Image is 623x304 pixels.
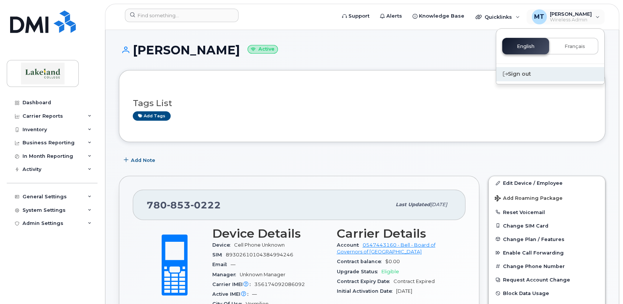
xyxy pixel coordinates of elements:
[252,291,257,297] span: —
[119,153,162,167] button: Add Note
[234,242,285,248] span: Cell Phone Unknown
[337,227,452,240] h3: Carrier Details
[564,43,585,49] span: Français
[489,246,605,259] button: Enable Call Forwarding
[489,273,605,286] button: Request Account Change
[385,259,400,264] span: $0.00
[212,291,252,297] span: Active IMEI
[430,202,447,207] span: [DATE]
[191,199,221,211] span: 0222
[396,202,430,207] span: Last updated
[119,43,605,57] h1: [PERSON_NAME]
[133,99,591,108] h3: Tags List
[503,250,564,256] span: Enable Call Forwarding
[337,259,385,264] span: Contract balance
[489,286,605,300] button: Block Data Usage
[212,282,254,287] span: Carrier IMEI
[212,252,226,258] span: SIM
[489,232,605,246] button: Change Plan / Features
[254,282,305,287] span: 356174092086092
[489,205,605,219] button: Reset Voicemail
[396,288,412,294] span: [DATE]
[337,269,381,274] span: Upgrade Status
[489,176,605,190] a: Edit Device / Employee
[381,269,399,274] span: Eligible
[337,242,363,248] span: Account
[212,227,328,240] h3: Device Details
[489,219,605,232] button: Change SIM Card
[337,279,393,284] span: Contract Expiry Date
[147,199,221,211] span: 780
[212,262,231,267] span: Email
[133,111,171,121] a: Add tags
[503,236,564,242] span: Change Plan / Features
[167,199,191,211] span: 853
[489,190,605,205] button: Add Roaming Package
[212,242,234,248] span: Device
[337,288,396,294] span: Initial Activation Date
[337,242,435,255] a: 0547443160 - Bell - Board of Governors of [GEOGRAPHIC_DATA]
[489,259,605,273] button: Change Phone Number
[226,252,293,258] span: 89302610104384994246
[131,157,155,164] span: Add Note
[393,279,435,284] span: Contract Expired
[495,195,563,202] span: Add Roaming Package
[212,272,240,277] span: Manager
[231,262,236,267] span: —
[496,67,604,81] div: Sign out
[240,272,285,277] span: Unknown Manager
[248,45,278,54] small: Active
